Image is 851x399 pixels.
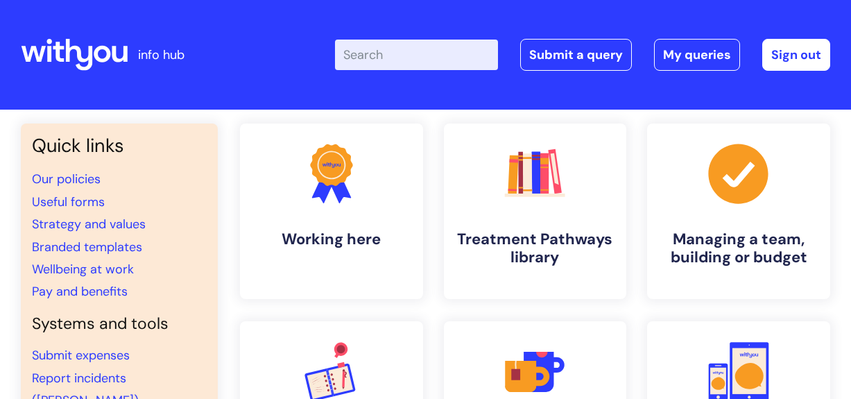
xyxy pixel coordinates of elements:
[762,39,830,71] a: Sign out
[520,39,632,71] a: Submit a query
[444,124,627,299] a: Treatment Pathways library
[658,230,819,267] h4: Managing a team, building or budget
[32,216,146,232] a: Strategy and values
[32,347,130,364] a: Submit expenses
[654,39,740,71] a: My queries
[32,314,207,334] h4: Systems and tools
[32,171,101,187] a: Our policies
[251,230,412,248] h4: Working here
[335,40,498,70] input: Search
[32,261,134,278] a: Wellbeing at work
[455,230,616,267] h4: Treatment Pathways library
[240,124,423,299] a: Working here
[32,194,105,210] a: Useful forms
[647,124,830,299] a: Managing a team, building or budget
[32,239,142,255] a: Branded templates
[32,135,207,157] h3: Quick links
[138,44,184,66] p: info hub
[32,283,128,300] a: Pay and benefits
[335,39,830,71] div: | -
